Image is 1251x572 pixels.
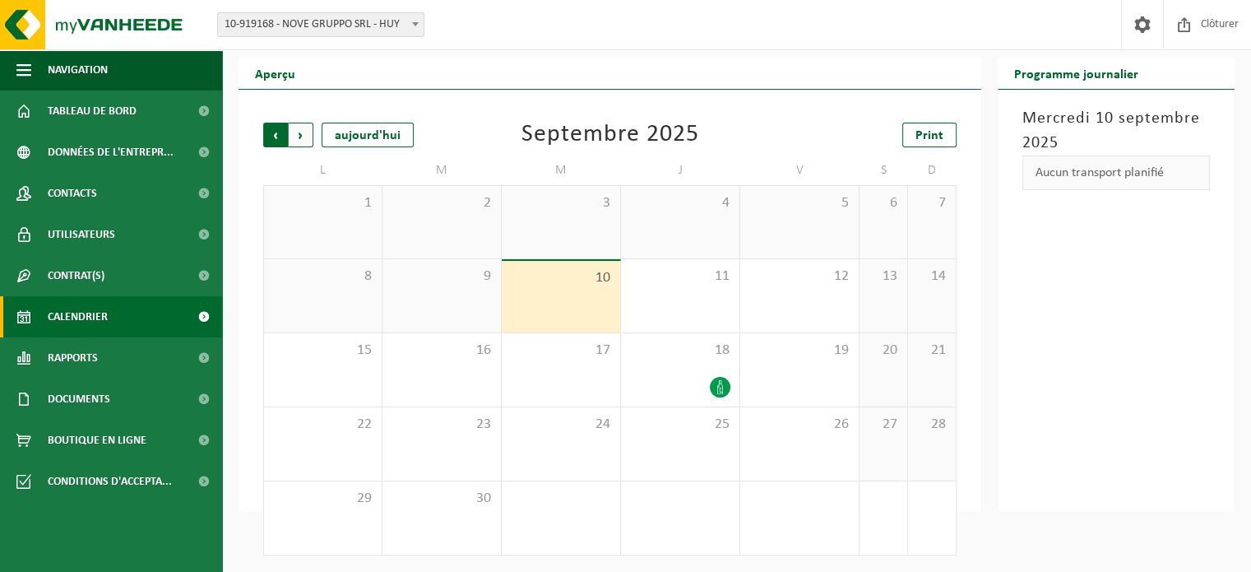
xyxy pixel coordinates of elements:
div: Aucun transport planifié [1022,156,1210,190]
a: Print [902,123,957,147]
span: Suivant [289,123,313,147]
span: 1 [272,194,373,212]
span: 4 [629,194,731,212]
span: 11 [629,267,731,286]
span: 26 [748,416,850,434]
td: M [382,156,502,185]
h3: Mercredi 10 septembre 2025 [1022,106,1210,156]
span: Documents [48,379,110,420]
span: 14 [916,267,948,286]
span: 25 [629,416,731,434]
span: 16 [391,342,493,360]
span: 3 [510,194,612,212]
div: aujourd'hui [322,123,414,147]
span: 18 [629,342,731,360]
span: Contrat(s) [48,255,104,296]
td: M [502,156,621,185]
span: 28 [916,416,948,434]
span: 17 [510,342,612,360]
span: 21 [916,342,948,360]
span: Calendrier [48,296,108,337]
span: Print [915,129,943,142]
span: Contacts [48,173,97,214]
span: 7 [916,194,948,212]
span: 10-919168 - NOVE GRUPPO SRL - HUY [217,12,424,37]
td: J [621,156,740,185]
span: Utilisateurs [48,214,115,255]
span: 30 [391,490,493,508]
td: V [740,156,859,185]
span: 24 [510,416,612,434]
span: Rapports [48,337,98,379]
span: 22 [272,416,373,434]
span: Données de l'entrepr... [48,132,174,173]
div: Septembre 2025 [521,123,699,147]
span: 15 [272,342,373,360]
span: 10-919168 - NOVE GRUPPO SRL - HUY [218,13,424,36]
span: 23 [391,416,493,434]
span: 2 [391,194,493,212]
span: 27 [868,416,899,434]
span: 29 [272,490,373,508]
span: Précédent [263,123,288,147]
span: 5 [748,194,850,212]
h2: Aperçu [239,57,312,89]
td: L [263,156,382,185]
span: 12 [748,267,850,286]
span: 13 [868,267,899,286]
span: 19 [748,342,850,360]
span: 20 [868,342,899,360]
span: 9 [391,267,493,286]
span: 6 [868,194,899,212]
td: S [859,156,908,185]
span: 10 [510,269,612,287]
span: Conditions d'accepta... [48,461,172,502]
td: D [908,156,957,185]
span: Tableau de bord [48,91,137,132]
span: 8 [272,267,373,286]
h2: Programme journalier [998,57,1155,89]
span: Boutique en ligne [48,420,146,461]
span: Navigation [48,49,108,91]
